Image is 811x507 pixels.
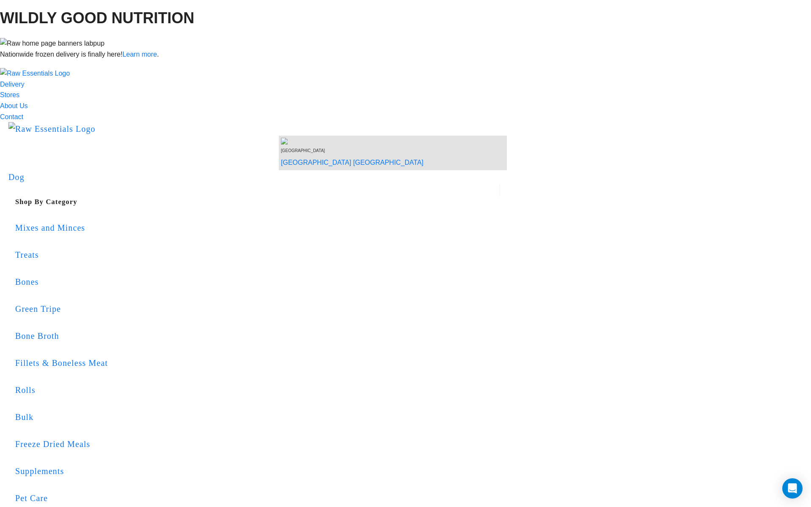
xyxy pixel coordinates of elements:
[15,291,500,327] a: Green Tripe
[8,172,24,182] a: Dog
[15,248,500,262] div: Treats
[15,383,500,397] div: Rolls
[15,221,500,234] div: Mixes and Minces
[15,399,500,435] a: Bulk
[281,148,325,153] span: [GEOGRAPHIC_DATA]
[8,122,95,136] img: Raw Essentials Logo
[15,437,500,451] div: Freeze Dried Meals
[353,159,424,166] a: [GEOGRAPHIC_DATA]
[15,275,500,289] div: Bones
[15,329,500,343] div: Bone Broth
[15,491,500,505] div: Pet Care
[15,302,500,316] div: Green Tripe
[15,196,500,208] h5: Shop By Category
[15,372,500,408] a: Rolls
[15,318,500,354] a: Bone Broth
[15,426,500,462] a: Freeze Dried Meals
[122,51,157,58] a: Learn more
[15,237,500,273] a: Treats
[281,159,351,166] a: [GEOGRAPHIC_DATA]
[782,478,803,499] div: Open Intercom Messenger
[15,356,500,370] div: Fillets & Boneless Meat
[15,410,500,424] div: Bulk
[15,453,500,489] a: Supplements
[15,345,500,381] a: Fillets & Boneless Meat
[281,138,289,144] img: van-moving.png
[15,464,500,478] div: Supplements
[15,210,500,246] a: Mixes and Minces
[15,264,500,300] a: Bones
